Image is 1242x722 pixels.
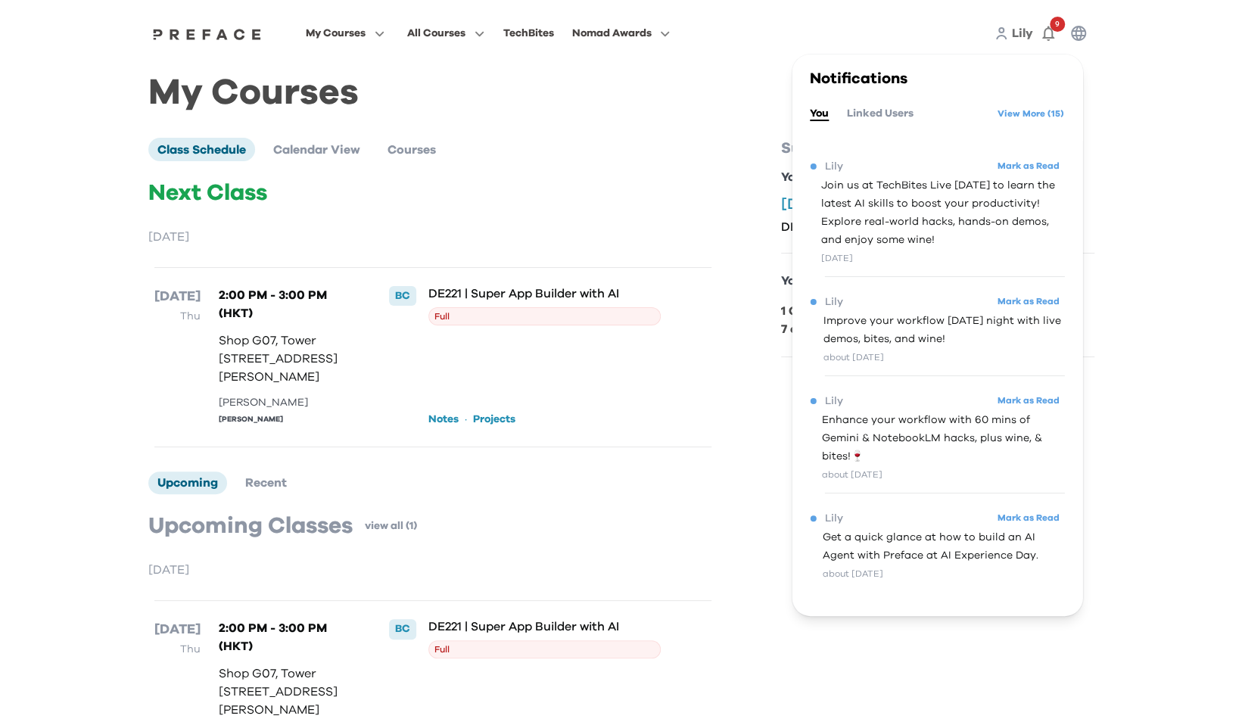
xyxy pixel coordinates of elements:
[365,518,417,534] a: view all (1)
[149,28,266,40] img: Preface Logo
[154,307,201,325] p: Thu
[823,528,1065,565] span: Get a quick glance at how to build an AI Agent with Preface at AI Experience Day.
[822,465,1064,484] div: about [DATE]
[219,286,358,322] p: 2:00 PM - 3:00 PM (HKT)
[825,509,843,527] span: Lily
[407,24,465,42] span: All Courses
[1012,24,1033,42] a: Lily
[219,664,358,719] p: Shop G07, Tower [STREET_ADDRESS][PERSON_NAME]
[847,105,914,122] button: Linked Users
[148,85,1094,101] h1: My Courses
[1012,27,1033,39] span: Lily
[403,23,489,43] button: All Courses
[157,144,246,156] span: Class Schedule
[148,228,717,246] p: [DATE]
[571,24,651,42] span: Nomad Awards
[810,71,907,86] span: Notifications
[428,640,661,658] span: Full
[823,312,1064,348] span: Improve your workflow [DATE] night with live demos, bites, and wine!
[389,286,416,306] div: BC
[428,286,661,301] p: DE221 | Super App Builder with AI
[148,512,353,540] p: Upcoming Classes
[993,156,1064,176] button: Mark as Read
[825,392,843,410] span: Lily
[473,412,515,427] a: Projects
[245,477,287,489] span: Recent
[219,331,358,386] p: Shop G07, Tower [STREET_ADDRESS][PERSON_NAME]
[998,101,1064,126] a: View More (15)
[993,291,1064,312] button: Mark as Read
[388,144,436,156] span: Courses
[993,391,1064,411] button: Mark as Read
[154,640,201,658] p: Thu
[567,23,674,43] button: Nomad Awards
[154,286,201,307] p: [DATE]
[273,144,360,156] span: Calendar View
[428,619,661,634] p: DE221 | Super App Builder with AI
[821,249,1065,267] div: [DATE]
[810,105,829,122] button: You
[219,619,358,655] p: 2:00 PM - 3:00 PM (HKT)
[825,293,843,311] span: Lily
[428,307,661,325] span: Full
[219,414,358,425] div: [PERSON_NAME]
[503,24,553,42] div: TechBites
[823,565,1065,583] div: about [DATE]
[465,410,467,428] p: ·
[301,23,389,43] button: My Courses
[149,27,266,39] a: Preface Logo
[993,508,1064,528] button: Mark as Read
[823,348,1064,366] div: about [DATE]
[148,561,717,579] p: [DATE]
[306,24,366,42] span: My Courses
[154,619,201,640] p: [DATE]
[157,477,218,489] span: Upcoming
[1050,17,1065,32] span: 9
[428,412,459,427] a: Notes
[219,395,358,411] div: [PERSON_NAME]
[821,176,1065,249] span: Join us at TechBites Live [DATE] to learn the latest AI skills to boost your productivity! Explor...
[389,619,416,639] div: BC
[1033,18,1063,48] button: 9
[822,411,1064,465] span: Enhance your workflow with 60 mins of Gemini & NotebookLM hacks, plus wine, & bites!🍷
[825,157,843,176] span: Lily
[148,179,717,207] p: Next Class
